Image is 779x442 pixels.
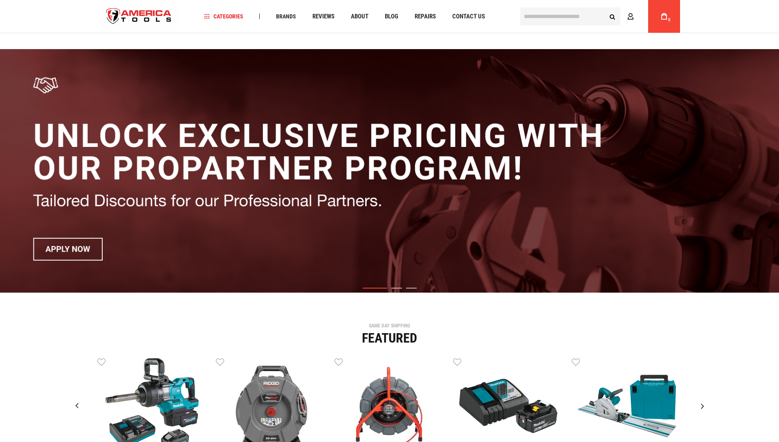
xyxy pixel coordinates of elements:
[276,14,296,19] span: Brands
[200,11,247,22] a: Categories
[605,9,620,24] button: Search
[415,14,436,20] span: Repairs
[97,331,682,345] div: Featured
[272,11,300,22] a: Brands
[309,11,338,22] a: Reviews
[347,11,372,22] a: About
[449,11,489,22] a: Contact Us
[692,396,713,416] div: Next slide
[411,11,440,22] a: Repairs
[97,323,682,328] div: SAME DAY SHIPPING
[668,18,671,22] span: 0
[312,14,334,20] span: Reviews
[381,11,402,22] a: Blog
[99,1,179,32] img: America Tools
[204,14,243,19] span: Categories
[452,14,485,20] span: Contact Us
[385,14,398,20] span: Blog
[99,1,179,32] a: store logo
[351,14,368,20] span: About
[67,396,87,416] div: Previous slide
